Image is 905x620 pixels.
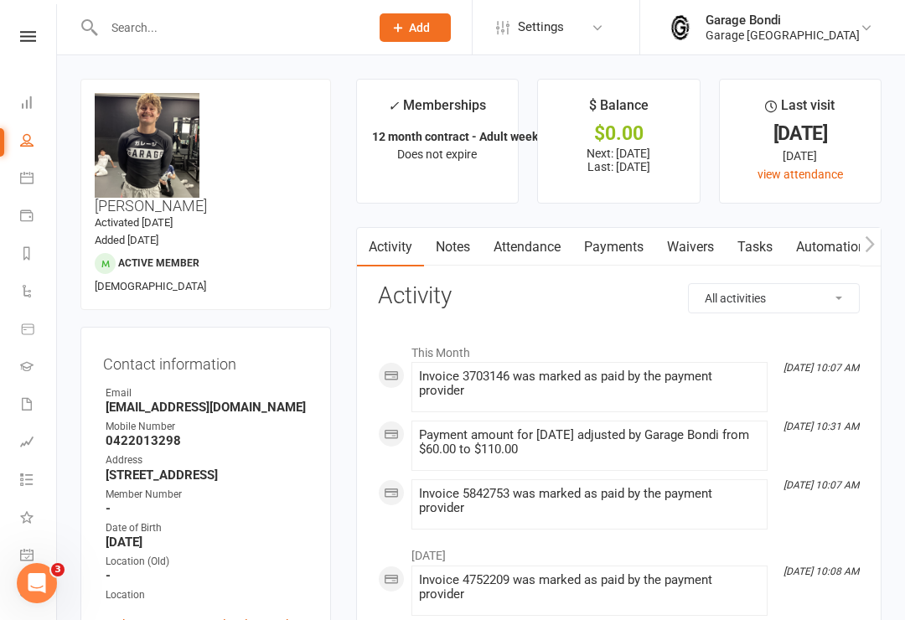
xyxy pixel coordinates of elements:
[388,98,399,114] i: ✓
[783,421,859,432] i: [DATE] 10:31 AM
[106,568,308,583] strong: -
[664,11,697,44] img: thumb_image1753165558.png
[735,147,866,165] div: [DATE]
[518,8,564,46] span: Settings
[419,369,760,398] div: Invoice 3703146 was marked as paid by the payment provider
[397,147,477,161] span: Does not expire
[783,566,859,577] i: [DATE] 10:08 AM
[103,349,308,373] h3: Contact information
[95,93,317,214] h3: [PERSON_NAME]
[106,535,308,550] strong: [DATE]
[372,130,547,143] strong: 12 month contract - Adult weekly
[106,554,308,570] div: Location (Old)
[20,236,58,274] a: Reports
[765,95,835,125] div: Last visit
[419,428,760,457] div: Payment amount for [DATE] adjusted by Garage Bondi from $60.00 to $110.00
[106,468,308,483] strong: [STREET_ADDRESS]
[783,479,859,491] i: [DATE] 10:07 AM
[357,228,424,266] a: Activity
[784,228,884,266] a: Automations
[482,228,572,266] a: Attendance
[106,433,308,448] strong: 0422013298
[95,216,173,229] time: Activated [DATE]
[106,385,308,401] div: Email
[378,283,860,309] h3: Activity
[572,228,655,266] a: Payments
[378,335,860,362] li: This Month
[380,13,451,42] button: Add
[20,425,58,462] a: Assessments
[553,147,684,173] p: Next: [DATE] Last: [DATE]
[726,228,784,266] a: Tasks
[106,452,308,468] div: Address
[735,125,866,142] div: [DATE]
[20,500,58,538] a: What's New
[409,21,430,34] span: Add
[106,587,308,603] div: Location
[95,93,199,198] img: image1751270262.png
[706,13,860,28] div: Garage Bondi
[20,199,58,236] a: Payments
[20,161,58,199] a: Calendar
[378,538,860,565] li: [DATE]
[424,228,482,266] a: Notes
[17,563,57,603] iframe: Intercom live chat
[20,85,58,123] a: Dashboard
[118,257,199,269] span: Active member
[758,168,843,181] a: view attendance
[20,123,58,161] a: People
[106,520,308,536] div: Date of Birth
[783,362,859,374] i: [DATE] 10:07 AM
[553,125,684,142] div: $0.00
[95,234,158,246] time: Added [DATE]
[106,487,308,503] div: Member Number
[106,501,308,516] strong: -
[655,228,726,266] a: Waivers
[419,487,760,515] div: Invoice 5842753 was marked as paid by the payment provider
[589,95,649,125] div: $ Balance
[20,312,58,349] a: Product Sales
[106,419,308,435] div: Mobile Number
[99,16,358,39] input: Search...
[706,28,860,43] div: Garage [GEOGRAPHIC_DATA]
[20,538,58,576] a: General attendance kiosk mode
[388,95,486,126] div: Memberships
[106,400,308,415] strong: [EMAIL_ADDRESS][DOMAIN_NAME]
[95,280,206,292] span: [DEMOGRAPHIC_DATA]
[51,563,65,576] span: 3
[419,573,760,602] div: Invoice 4752209 was marked as paid by the payment provider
